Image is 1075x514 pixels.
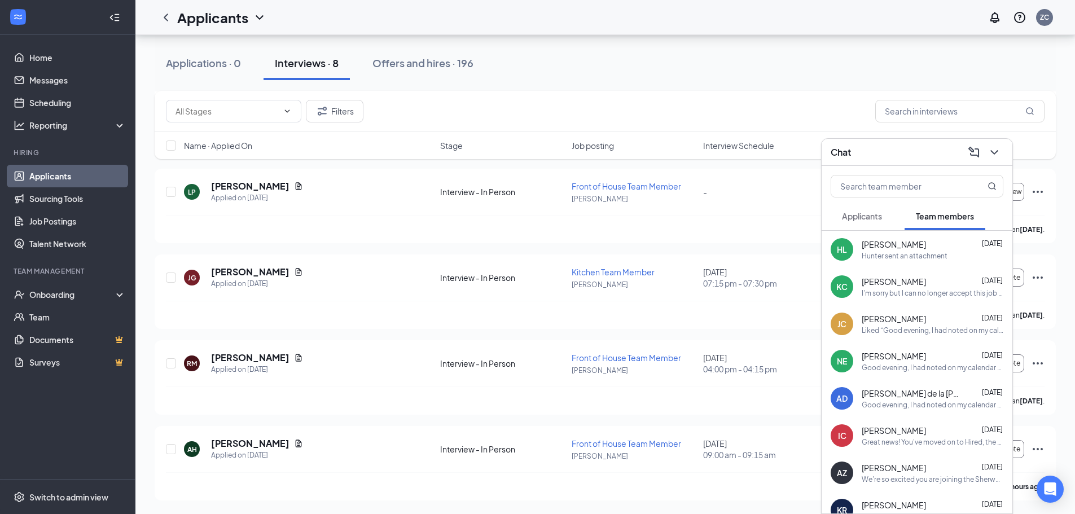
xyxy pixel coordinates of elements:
div: Hiring [14,148,124,157]
svg: ChevronLeft [159,11,173,24]
div: I'm sorry but I can no longer accept this job offer due to my family situation. I'm sorry for was... [862,288,1003,298]
div: AD [836,393,848,404]
div: NE [837,355,847,367]
div: ZC [1040,12,1049,22]
span: 09:00 am - 09:15 am [703,449,828,460]
span: [PERSON_NAME] [862,499,926,511]
b: 8 hours ago [1006,482,1043,491]
svg: ChevronDown [988,146,1001,159]
div: Onboarding [29,289,116,300]
span: [PERSON_NAME] [862,239,926,250]
div: Open Intercom Messenger [1037,476,1064,503]
svg: Collapse [109,12,120,23]
svg: Notifications [988,11,1002,24]
div: [DATE] [703,266,828,289]
div: Applied on [DATE] [211,278,303,289]
span: Front of House Team Member [572,181,681,191]
svg: ComposeMessage [967,146,981,159]
span: Name · Applied On [184,140,252,151]
input: Search in interviews [875,100,1045,122]
div: Offers and hires · 196 [372,56,473,70]
a: Team [29,306,126,328]
svg: UserCheck [14,289,25,300]
div: IC [838,430,846,441]
div: Good evening, I had noted on my calendar to reach out to you to officially schedule your paperwor... [862,363,1003,372]
div: LP [188,187,196,197]
div: Interviews · 8 [275,56,339,70]
span: Kitchen Team Member [572,267,655,277]
input: Search team member [831,175,965,197]
div: Switch to admin view [29,491,108,503]
a: Messages [29,69,126,91]
span: Team members [916,211,974,221]
input: All Stages [175,105,278,117]
div: [DATE] [703,352,828,375]
a: Talent Network [29,232,126,255]
svg: MagnifyingGlass [988,182,997,191]
svg: Ellipses [1031,185,1045,199]
a: SurveysCrown [29,351,126,374]
span: Interview Schedule [703,140,774,151]
b: [DATE] [1020,225,1043,234]
span: Front of House Team Member [572,438,681,449]
div: Team Management [14,266,124,276]
span: 04:00 pm - 04:15 pm [703,363,828,375]
span: Job posting [572,140,614,151]
div: AZ [837,467,847,478]
a: Applicants [29,165,126,187]
div: Interview - In Person [440,358,565,369]
svg: Document [294,182,303,191]
a: Home [29,46,126,69]
svg: Filter [315,104,329,118]
span: 07:15 pm - 07:30 pm [703,278,828,289]
span: [DATE] [982,500,1003,508]
svg: Document [294,353,303,362]
div: We're so excited you are joining the Sherwood Way [DEMOGRAPHIC_DATA]-fil-Ateam ! Do you know anyo... [862,475,1003,484]
div: HL [837,244,847,255]
button: ComposeMessage [965,143,983,161]
div: Applied on [DATE] [211,450,303,461]
span: [DATE] [982,351,1003,359]
a: Job Postings [29,210,126,232]
h5: [PERSON_NAME] [211,352,289,364]
div: [DATE] [703,438,828,460]
span: [PERSON_NAME] [862,462,926,473]
h3: Chat [831,146,851,159]
button: ChevronDown [985,143,1003,161]
p: [PERSON_NAME] [572,366,696,375]
span: [PERSON_NAME] [862,350,926,362]
a: DocumentsCrown [29,328,126,351]
svg: Document [294,267,303,276]
h5: [PERSON_NAME] [211,180,289,192]
div: Applied on [DATE] [211,364,303,375]
h5: [PERSON_NAME] [211,266,289,278]
span: Front of House Team Member [572,353,681,363]
div: Applied on [DATE] [211,192,303,204]
a: Scheduling [29,91,126,114]
svg: Document [294,439,303,448]
svg: Analysis [14,120,25,131]
div: KC [836,281,848,292]
p: [PERSON_NAME] [572,194,696,204]
div: Applications · 0 [166,56,241,70]
h5: [PERSON_NAME] [211,437,289,450]
span: [DATE] [982,425,1003,434]
div: Interview - In Person [440,186,565,197]
span: [DATE] [982,463,1003,471]
span: - [703,187,707,197]
div: Reporting [29,120,126,131]
svg: MagnifyingGlass [1025,107,1034,116]
svg: QuestionInfo [1013,11,1026,24]
svg: Settings [14,491,25,503]
svg: WorkstreamLogo [12,11,24,23]
span: [PERSON_NAME] [862,313,926,324]
div: Interview - In Person [440,272,565,283]
div: JG [188,273,196,283]
div: RM [187,359,197,368]
span: [PERSON_NAME] [862,276,926,287]
svg: Ellipses [1031,357,1045,370]
div: JC [837,318,846,330]
span: [PERSON_NAME] de la [PERSON_NAME] [862,388,963,399]
span: [DATE] [982,239,1003,248]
